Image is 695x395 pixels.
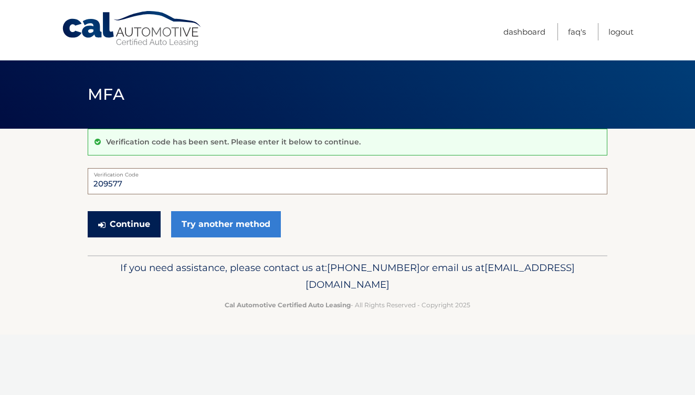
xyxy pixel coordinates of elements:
[503,23,545,40] a: Dashboard
[88,168,607,194] input: Verification Code
[88,168,607,176] label: Verification Code
[608,23,634,40] a: Logout
[61,11,203,48] a: Cal Automotive
[306,262,575,290] span: [EMAIL_ADDRESS][DOMAIN_NAME]
[171,211,281,237] a: Try another method
[88,211,161,237] button: Continue
[94,259,601,293] p: If you need assistance, please contact us at: or email us at
[106,137,361,147] p: Verification code has been sent. Please enter it below to continue.
[88,85,124,104] span: MFA
[327,262,420,274] span: [PHONE_NUMBER]
[94,299,601,310] p: - All Rights Reserved - Copyright 2025
[568,23,586,40] a: FAQ's
[225,301,351,309] strong: Cal Automotive Certified Auto Leasing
